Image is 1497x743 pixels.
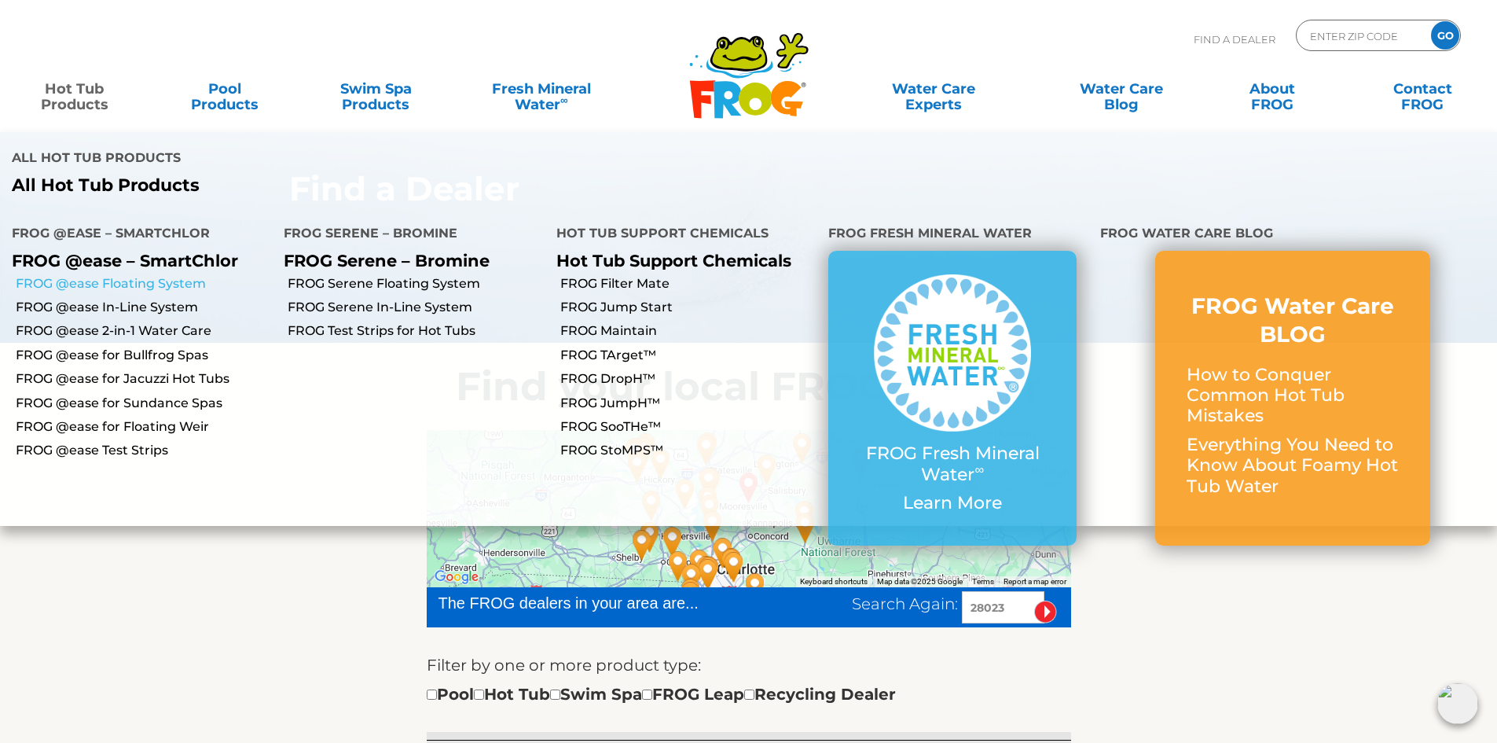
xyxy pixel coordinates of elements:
[1213,73,1330,105] a: AboutFROG
[317,73,435,105] a: Swim SpaProducts
[691,550,727,593] div: Fun Outdoor Living - Charlotte - 37 miles away.
[673,576,709,618] div: Hydra Hot Tubs & Pools - Rock Hill - 49 miles away.
[12,144,737,175] h4: All Hot Tub Products
[427,653,701,678] label: Filter by one or more product type:
[284,219,532,251] h4: FROG Serene – Bromine
[16,370,272,388] a: FROG @ease for Jacuzzi Hot Tubs
[688,550,725,592] div: Mister Spas, Inc. - 37 miles away.
[852,594,958,613] span: Search Again:
[560,275,816,292] a: FROG Filter Mate
[12,219,260,251] h4: FROG @ease – SmartChlor
[974,462,984,477] sup: ∞
[828,219,1077,251] h4: FROG Fresh Mineral Water
[288,275,544,292] a: FROG Serene Floating System
[1194,20,1275,59] p: Find A Dealer
[705,532,741,574] div: Leslie's Poolmart Inc # 94 - 28 miles away.
[288,299,544,316] a: FROG Serene In-Line System
[560,370,816,388] a: FROG DropH™
[1431,21,1459,50] input: GO
[681,543,717,586] div: Everything Billiards & Spas - Charlotte - 36 miles away.
[427,682,896,707] div: Pool Hot Tub Swim Spa FROG Leap Recycling Dealer
[560,322,816,340] a: FROG Maintain
[556,219,805,251] h4: Hot Tub Support Chemicals
[431,567,482,587] a: Open this area in Google Maps (opens a new window)
[560,395,816,412] a: FROG JumpH™
[860,274,1045,521] a: FROG Fresh Mineral Water∞ Learn More
[690,553,726,595] div: Oasis Pools Plus - 38 miles away.
[560,442,816,459] a: FROG StoMPS™
[1364,73,1481,105] a: ContactFROG
[1062,73,1180,105] a: Water CareBlog
[673,557,710,600] div: Hydra Hot Tubs & Pools - Fort Mill - 42 miles away.
[714,543,750,585] div: Leslie's Poolmart, Inc. # 681 - 31 miles away.
[16,299,272,316] a: FROG @ease In-Line System
[1187,365,1399,427] p: How to Conquer Common Hot Tub Mistakes
[284,251,532,270] p: FROG Serene – Bromine
[1308,24,1414,47] input: Zip Code Form
[860,493,1045,513] p: Learn More
[12,251,260,270] p: FROG @ease – SmartChlor
[16,347,272,364] a: FROG @ease for Bullfrog Spas
[1187,292,1399,349] h3: FROG Water Care BLOG
[787,506,824,549] div: Albemarle Pool Supply - 27 miles away.
[1187,292,1399,505] a: FROG Water Care BLOG How to Conquer Common Hot Tub Mistakes Everything You Need to Know About Foa...
[16,275,272,292] a: FROG @ease Floating System
[660,545,696,587] div: Imperial Pool & Spa - Lake Wylie - 42 miles away.
[838,73,1029,105] a: Water CareExperts
[972,577,994,586] a: Terms (opens in new tab)
[1004,577,1066,586] a: Report a map error
[431,567,482,587] img: Google
[714,542,750,584] div: Gary's Pools & Leisure - Charlotte - 31 miles away.
[288,322,544,340] a: FROG Test Strips for Hot Tubs
[556,251,791,270] a: Hot Tub Support Chemicals
[12,175,737,196] a: All Hot Tub Products
[560,299,816,316] a: FROG Jump Start
[692,550,728,593] div: Leslie's Poolmart, Inc. # 381 - 37 miles away.
[560,94,568,106] sup: ∞
[16,73,133,105] a: Hot TubProducts
[716,546,752,588] div: Fun Outdoor Living - Matthews - 32 miles away.
[800,576,868,587] button: Keyboard shortcuts
[16,442,272,459] a: FROG @ease Test Strips
[877,577,963,586] span: Map data ©2025 Google
[860,443,1045,485] p: FROG Fresh Mineral Water
[695,505,731,547] div: Leslie's Poolmart, Inc. # 635 - 21 miles away.
[655,520,691,563] div: Leslie's Poolmart, Inc. # 841 - 37 miles away.
[16,395,272,412] a: FROG @ease for Sundance Spas
[16,418,272,436] a: FROG @ease for Floating Weir
[560,347,816,364] a: FROG TArget™
[167,73,284,105] a: PoolProducts
[1034,601,1057,623] input: Submit
[1100,219,1485,251] h4: FROG Water Care Blog
[1437,683,1478,724] img: openIcon
[737,567,773,609] div: Kiker Pools & Spas - 40 miles away.
[560,418,816,436] a: FROG SooTHe™
[673,572,709,615] div: Imperial Pool & Spa - Rock Hill - 48 miles away.
[16,322,272,340] a: FROG @ease 2-in-1 Water Care
[1187,435,1399,497] p: Everything You Need to Know About Foamy Hot Tub Water
[468,73,615,105] a: Fresh MineralWater∞
[438,591,755,615] div: The FROG dealers in your area are...
[624,524,660,566] div: KM Pools, Inc - Kings Mountain - 48 miles away.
